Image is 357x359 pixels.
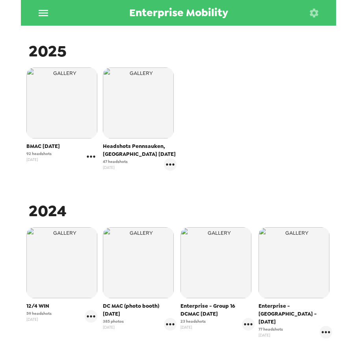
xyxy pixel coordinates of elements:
span: 2025 [29,41,67,62]
img: gallery [258,227,329,298]
button: gallery menu [85,310,97,323]
span: [DATE] [103,165,128,170]
img: gallery [26,67,97,138]
button: gallery menu [164,158,177,171]
span: 385 photos [103,318,124,324]
button: gallery menu [242,318,255,331]
span: Enterprise Mobility [129,7,228,18]
img: gallery [26,227,97,298]
button: gallery menu [164,318,177,331]
span: DC MAC (photo booth) [DATE] [103,302,177,318]
img: gallery [103,227,174,298]
span: 77 headshots [258,326,283,332]
span: BMAC [DATE] [26,142,97,150]
span: Headshots Pennsauken, [GEOGRAPHIC_DATA] [DATE] [103,142,177,158]
span: [DATE] [258,332,283,338]
img: gallery [103,67,174,138]
span: [DATE] [180,324,206,330]
span: Enterprise - Group 16 DCMAC [DATE] [180,302,255,318]
button: gallery menu [85,150,97,163]
span: 23 headshots [180,318,206,324]
img: gallery [180,227,251,298]
span: Enterprise - [GEOGRAPHIC_DATA] - [DATE] [258,302,333,326]
span: 47 headshots [103,159,128,165]
span: [DATE] [26,157,52,163]
span: 92 headshots [26,151,52,157]
span: [DATE] [26,316,52,322]
span: 12/4 WIN [26,302,97,310]
span: [DATE] [103,324,124,330]
button: gallery menu [320,326,332,338]
span: 2024 [29,200,67,221]
span: 59 headshots [26,310,52,316]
